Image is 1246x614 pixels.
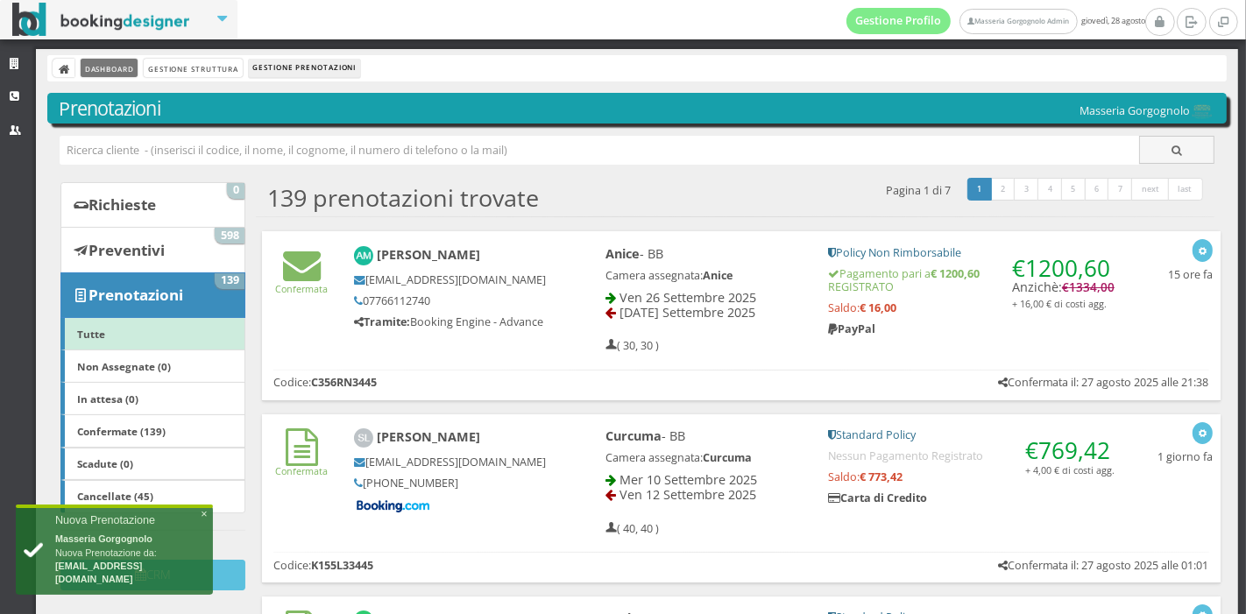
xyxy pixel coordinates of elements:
[605,339,659,352] h5: ( 30, 30 )
[354,273,547,286] h5: [EMAIL_ADDRESS][DOMAIN_NAME]
[828,321,875,336] b: PayPal
[1012,246,1117,311] h4: Anzichè:
[354,498,433,514] img: Booking-com-logo.png
[55,514,205,527] h2: Nuova Prenotazione
[828,301,1117,314] h5: Saldo:
[1037,178,1063,201] a: 4
[354,455,547,469] h5: [EMAIL_ADDRESS][DOMAIN_NAME]
[703,268,733,283] b: Anice
[55,533,152,544] b: Masseria Gorgognolo
[1014,178,1039,201] a: 3
[60,317,245,350] a: Tutte
[998,559,1209,572] h5: Confermata il: 27 agosto 2025 alle 01:01
[311,375,377,390] b: C356RN3445
[1080,104,1214,119] h5: Masseria Gorgognolo
[354,428,374,448] img: Stuart Leatherby
[1038,434,1110,466] span: 769,42
[1012,252,1110,284] span: €
[311,558,373,573] b: K155L33445
[828,490,927,505] b: Carta di Credito
[605,428,805,443] h4: - BB
[60,448,245,481] a: Scadute (0)
[273,376,377,389] h5: Codice:
[1168,268,1213,281] h5: 15 ore fa
[887,184,952,197] h5: Pagina 1 di 7
[846,8,1145,34] span: giovedì, 28 agosto
[846,8,952,34] a: Gestione Profilo
[276,268,329,295] a: Confermata
[828,449,1117,462] h5: Nessun Pagamento Registrato
[354,314,410,329] b: Tramite:
[60,382,245,415] a: In attesa (0)
[354,294,547,307] h5: 07766112740
[377,428,480,445] b: [PERSON_NAME]
[273,559,373,572] h5: Codice:
[605,245,640,262] b: Anice
[60,182,245,228] a: Richieste 0
[1168,178,1203,201] a: last
[828,246,1117,259] h5: Policy Non Rimborsabile
[1025,252,1110,284] span: 1200,60
[860,469,903,484] strong: € 773,42
[267,184,539,212] h2: 139 prenotazioni trovate
[201,508,207,521] span: ×
[12,3,190,37] img: BookingDesigner.com
[77,327,105,341] b: Tutte
[1190,104,1214,119] img: 0603869b585f11eeb13b0a069e529790.png
[828,428,1117,441] h5: Standard Policy
[990,178,1016,201] a: 2
[354,246,374,266] img: Anokhi Mashru
[605,246,805,261] h4: - BB
[1025,463,1115,476] small: + 4,00 € di costi agg.
[1012,297,1107,310] small: + 16,00 € di costi agg.
[60,349,245,383] a: Non Assegnate (0)
[88,194,156,215] b: Richieste
[60,136,1140,165] input: Ricerca cliente - (inserisci il codice, il nome, il cognome, il numero di telefono o la mail)
[81,59,138,77] a: Dashboard
[88,285,183,305] b: Prenotazioni
[998,376,1209,389] h5: Confermata il: 27 agosto 2025 alle 21:38
[249,59,360,78] li: Gestione Prenotazioni
[931,266,980,281] strong: € 1200,60
[354,315,547,328] h5: Booking Engine - Advance
[215,273,244,289] span: 139
[60,227,245,272] a: Preventivi 598
[605,269,805,282] h5: Camera assegnata:
[860,300,896,315] strong: € 16,00
[276,450,329,477] a: Confermata
[60,480,245,513] a: Cancellate (45)
[55,561,142,584] b: [EMAIL_ADDRESS][DOMAIN_NAME]
[77,359,171,373] b: Non Assegnate (0)
[1061,178,1087,201] a: 5
[77,489,153,503] b: Cancellate (45)
[77,392,138,406] b: In attesa (0)
[1069,279,1115,295] span: 1334,00
[77,424,166,438] b: Confermate (139)
[354,476,547,490] h5: [PHONE_NUMBER]
[1108,178,1133,201] a: 7
[828,267,1117,293] h5: Pagamento pari a REGISTRATO
[605,427,662,444] b: Curcuma
[1085,178,1110,201] a: 6
[605,522,659,535] h5: ( 40, 40 )
[88,240,165,260] b: Preventivi
[619,471,757,488] span: Mer 10 Settembre 2025
[60,97,1215,120] h3: Prenotazioni
[828,470,1117,483] h5: Saldo:
[144,59,242,77] a: Gestione Struttura
[619,304,755,321] span: [DATE] Settembre 2025
[60,272,245,318] a: Prenotazioni 139
[16,506,213,595] div: Nuova Prenotazione da:
[215,228,244,243] span: 598
[605,451,805,464] h5: Camera assegnata:
[377,246,480,263] b: [PERSON_NAME]
[1025,434,1110,466] span: €
[227,183,244,199] span: 0
[1062,279,1115,295] span: €
[77,456,133,470] b: Scadute (0)
[703,450,752,465] b: Curcuma
[959,9,1077,34] a: Masseria Gorgognolo Admin
[619,289,756,306] span: Ven 26 Settembre 2025
[619,486,756,503] span: Ven 12 Settembre 2025
[967,178,993,201] a: 1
